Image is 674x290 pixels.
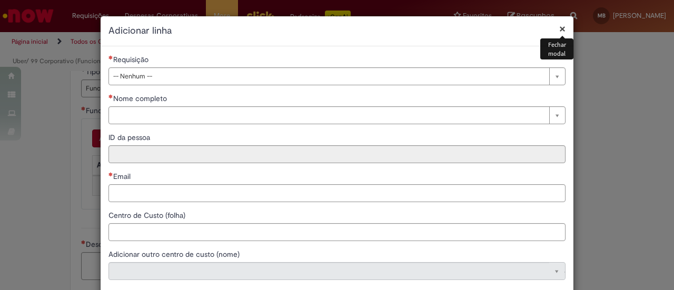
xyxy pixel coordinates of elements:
[108,172,113,176] span: Necessários
[113,68,544,85] span: -- Nenhum --
[108,145,566,163] input: ID da pessoa
[108,223,566,241] input: Centro de Custo (folha)
[108,55,113,59] span: Necessários
[113,172,133,181] span: Email
[108,184,566,202] input: Email
[559,23,566,34] button: Fechar modal
[108,262,566,280] a: Limpar campo Adicionar outro centro de custo (nome)
[540,38,573,59] div: Fechar modal
[108,94,113,98] span: Necessários
[108,24,566,38] h2: Adicionar linha
[108,249,242,259] span: Somente leitura - Adicionar outro centro de custo (nome)
[113,55,151,64] span: Requisição
[108,133,152,142] span: Somente leitura - ID da pessoa
[108,106,566,124] a: Limpar campo Nome completo
[113,94,169,103] span: Necessários - Nome completo
[108,211,187,220] span: Centro de Custo (folha)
